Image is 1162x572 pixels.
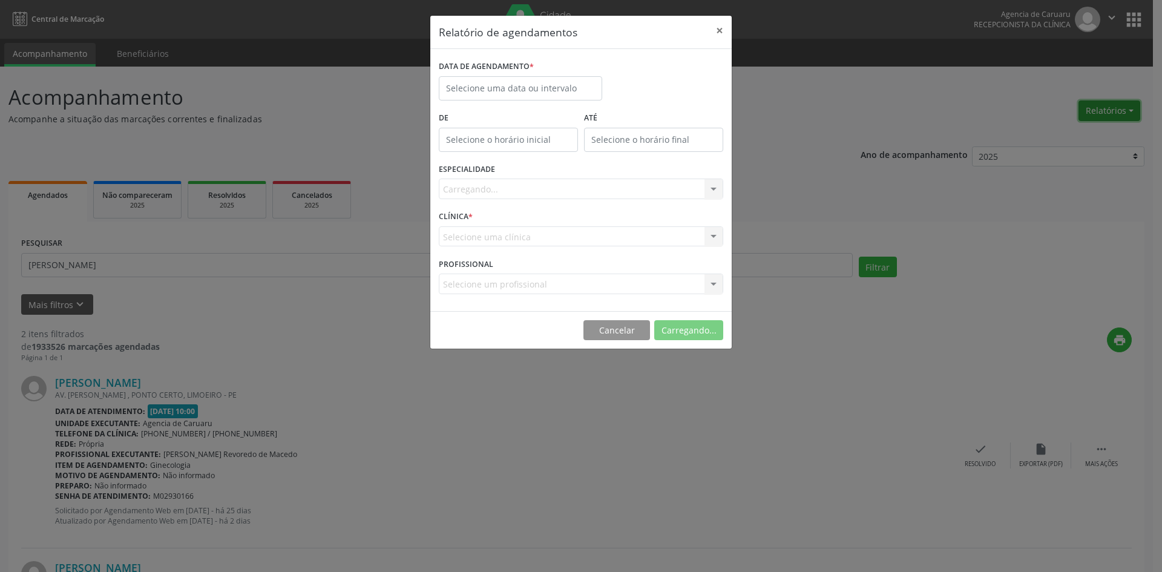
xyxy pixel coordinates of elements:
[584,128,723,152] input: Selecione o horário final
[654,320,723,341] button: Carregando...
[707,16,732,45] button: Close
[439,128,578,152] input: Selecione o horário inicial
[439,24,577,40] h5: Relatório de agendamentos
[583,320,650,341] button: Cancelar
[439,208,473,226] label: CLÍNICA
[439,109,578,128] label: De
[439,58,534,76] label: DATA DE AGENDAMENTO
[584,109,723,128] label: ATÉ
[439,255,493,274] label: PROFISSIONAL
[439,160,495,179] label: ESPECIALIDADE
[439,76,602,100] input: Selecione uma data ou intervalo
